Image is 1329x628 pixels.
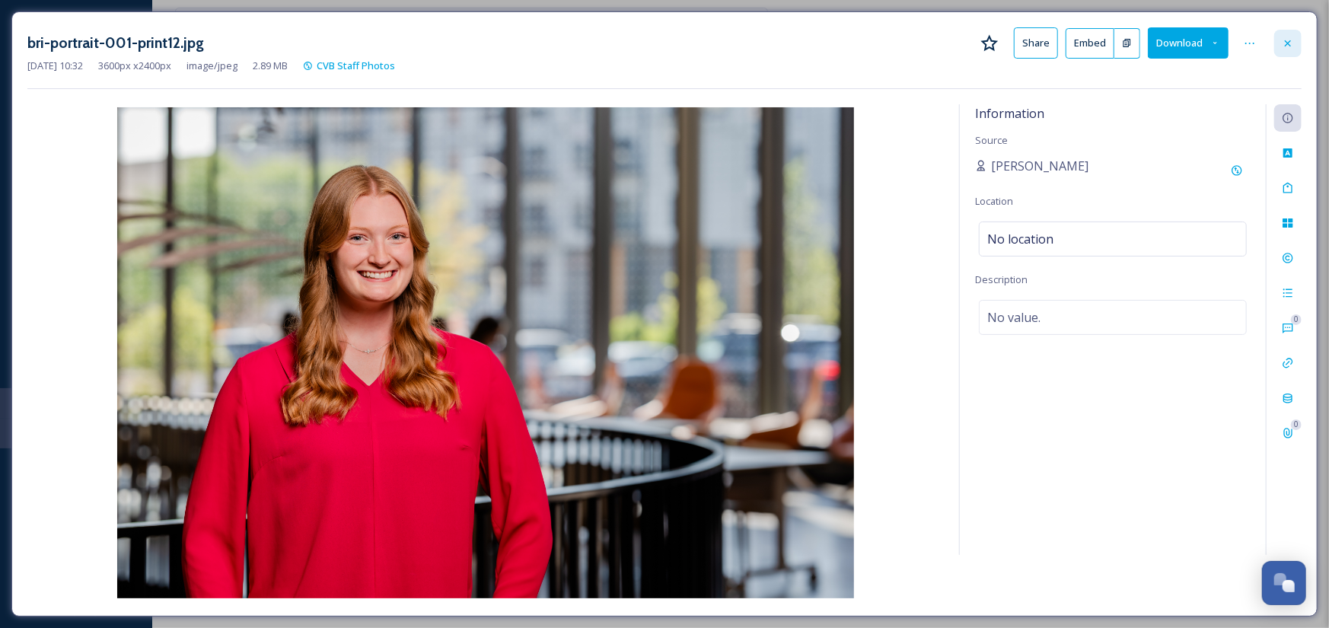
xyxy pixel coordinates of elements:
[317,59,395,72] span: CVB Staff Photos
[1291,314,1302,325] div: 0
[1262,561,1306,605] button: Open Chat
[27,107,944,598] img: bri-portrait-001-print12.jpg
[1148,27,1229,59] button: Download
[27,32,204,54] h3: bri-portrait-001-print12.jpg
[987,308,1041,327] span: No value.
[98,59,171,73] span: 3600 px x 2400 px
[975,133,1008,147] span: Source
[186,59,237,73] span: image/jpeg
[991,157,1088,175] span: [PERSON_NAME]
[975,194,1013,208] span: Location
[1066,28,1114,59] button: Embed
[27,59,83,73] span: [DATE] 10:32
[975,273,1028,286] span: Description
[1014,27,1058,59] button: Share
[975,105,1044,122] span: Information
[253,59,288,73] span: 2.89 MB
[987,230,1053,248] span: No location
[1291,419,1302,430] div: 0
